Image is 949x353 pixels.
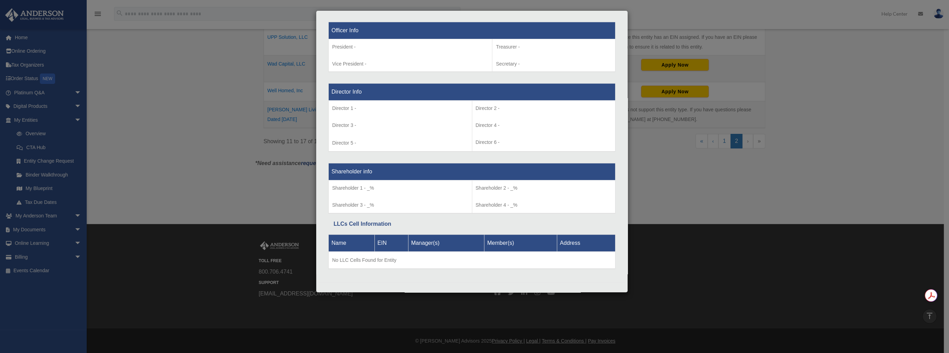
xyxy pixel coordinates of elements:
p: Shareholder 4 - _% [476,201,612,209]
td: No LLC Cells Found for Entity [329,251,615,269]
p: Vice President - [332,60,489,68]
p: Shareholder 1 - _% [332,184,468,192]
div: LLCs Cell Information [334,219,610,229]
td: Director 5 - [329,101,472,152]
p: President - [332,43,489,51]
p: Director 2 - [476,104,612,113]
p: Director 6 - [476,138,612,147]
p: Director 1 - [332,104,468,113]
th: Manager(s) [408,234,484,251]
th: Address [557,234,615,251]
p: Shareholder 3 - _% [332,201,468,209]
p: Director 4 - [476,121,612,130]
th: Member(s) [484,234,557,251]
p: Secretary - [496,60,612,68]
th: Officer Info [329,22,615,39]
p: Shareholder 2 - _% [476,184,612,192]
th: Director Info [329,84,615,101]
p: Treasurer - [496,43,612,51]
th: Name [329,234,375,251]
th: EIN [374,234,408,251]
p: Director 3 - [332,121,468,130]
th: Shareholder info [329,163,615,180]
